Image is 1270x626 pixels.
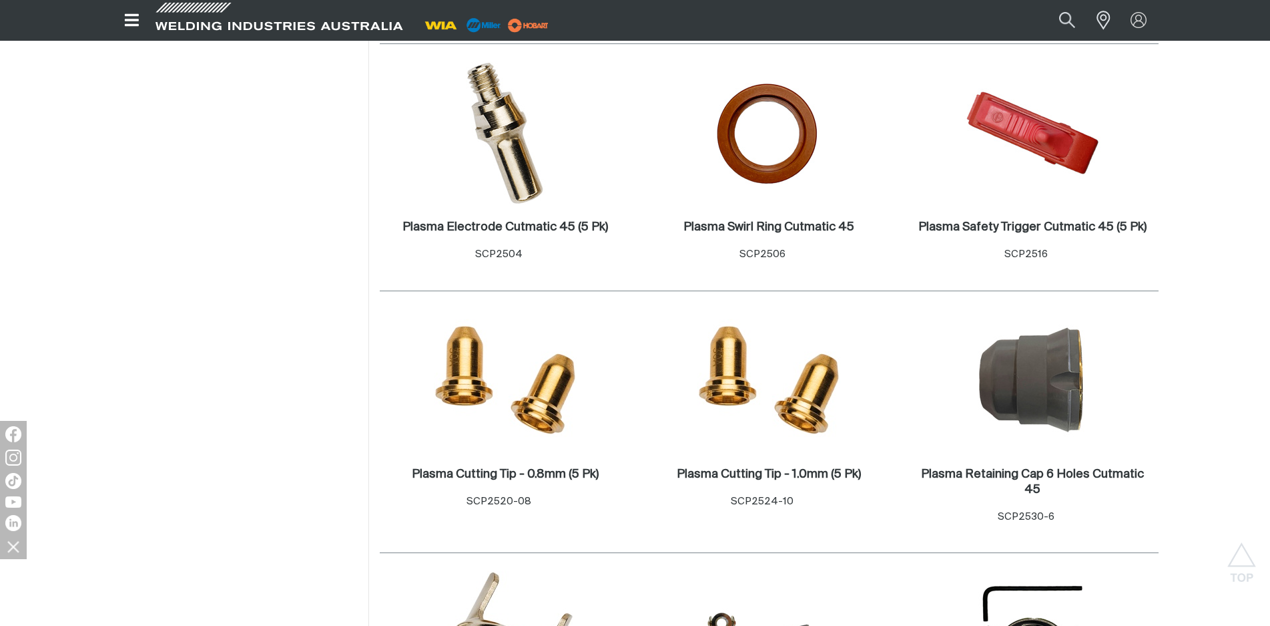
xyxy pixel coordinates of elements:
h2: Plasma Electrode Cutmatic 45 (5 Pk) [402,221,608,233]
a: Plasma Swirl Ring Cutmatic 45 [683,220,854,235]
button: Scroll to top [1227,542,1257,573]
img: Plasma Safety Trigger Cutmatic 45 (5 Pk) [962,61,1103,204]
h2: Plasma Safety Trigger Cutmatic 45 (5 Pk) [918,221,1147,233]
h2: Plasma Retaining Cap 6 Holes Cutmatic 45 [921,468,1144,496]
img: Plasma Retaining Cap 6 Holes Cutmatic 45 [962,309,1103,452]
span: SCP2530-6 [998,512,1054,522]
img: Plasma Cutting Tip - 1.0mm (5 Pk) [697,309,840,452]
img: Plasma Electrode Cutmatic 45 (5 Pk) [434,61,577,204]
h2: Plasma Swirl Ring Cutmatic 45 [683,221,854,233]
a: Plasma Electrode Cutmatic 45 (5 Pk) [402,220,608,235]
img: LinkedIn [5,515,21,531]
img: Plasma Cutting Tip - 0.8mm (5 Pk) [434,309,577,452]
span: SCP2516 [1004,249,1048,259]
img: Facebook [5,426,21,442]
img: hide socials [2,535,25,558]
button: Search products [1044,5,1090,35]
img: YouTube [5,496,21,508]
a: Plasma Cutting Tip - 0.8mm (5 Pk) [412,467,599,482]
a: Plasma Cutting Tip - 1.0mm (5 Pk) [677,467,861,482]
h2: Plasma Cutting Tip - 0.8mm (5 Pk) [412,468,599,480]
span: SCP2524-10 [731,496,793,506]
img: TikTok [5,473,21,489]
img: Plasma Swirl Ring Cutmatic 45 [697,61,840,204]
img: miller [504,15,553,35]
a: Plasma Retaining Cap 6 Holes Cutmatic 45 [914,467,1152,498]
h2: Plasma Cutting Tip - 1.0mm (5 Pk) [677,468,861,480]
input: Product name or item number... [1027,5,1089,35]
span: SCP2506 [739,249,785,259]
a: miller [504,20,553,30]
a: Plasma Safety Trigger Cutmatic 45 (5 Pk) [918,220,1147,235]
span: SCP2520-08 [466,496,531,506]
span: SCP2504 [475,249,523,259]
img: Instagram [5,450,21,466]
